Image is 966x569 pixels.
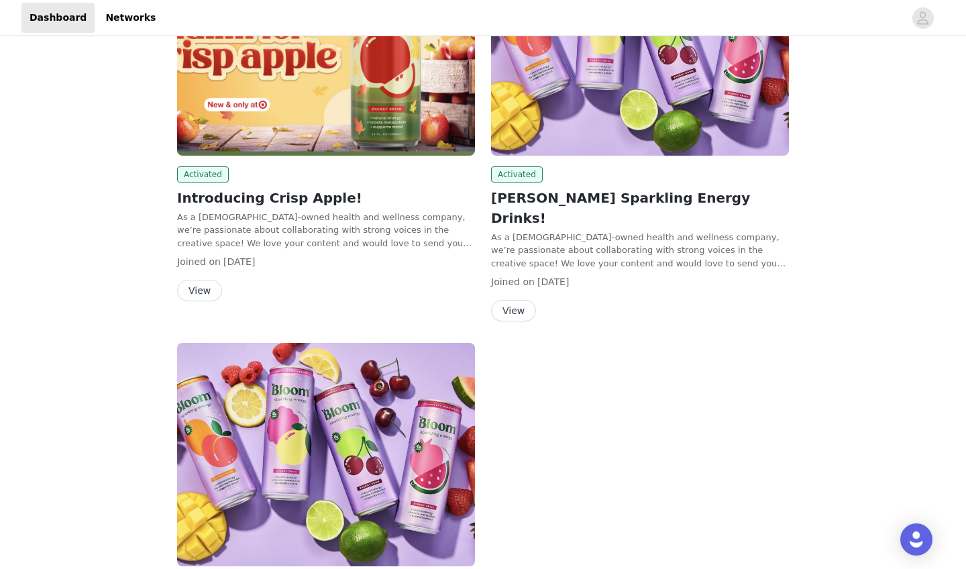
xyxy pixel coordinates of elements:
[537,276,569,287] span: [DATE]
[491,188,789,228] h2: [PERSON_NAME] Sparkling Energy Drinks!
[177,286,222,296] a: View
[177,188,475,208] h2: Introducing Crisp Apple!
[491,300,536,321] button: View
[21,3,95,33] a: Dashboard
[177,256,221,267] span: Joined on
[491,166,543,183] span: Activated
[491,306,536,316] a: View
[177,211,475,250] p: As a [DEMOGRAPHIC_DATA]-owned health and wellness company, we’re passionate about collaborating w...
[223,256,255,267] span: [DATE]
[900,523,932,556] div: Open Intercom Messenger
[491,231,789,270] p: As a [DEMOGRAPHIC_DATA]-owned health and wellness company, we’re passionate about collaborating w...
[491,276,535,287] span: Joined on
[177,166,229,183] span: Activated
[177,343,475,566] img: Bloom Nutrition
[177,280,222,301] button: View
[916,7,929,29] div: avatar
[97,3,164,33] a: Networks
